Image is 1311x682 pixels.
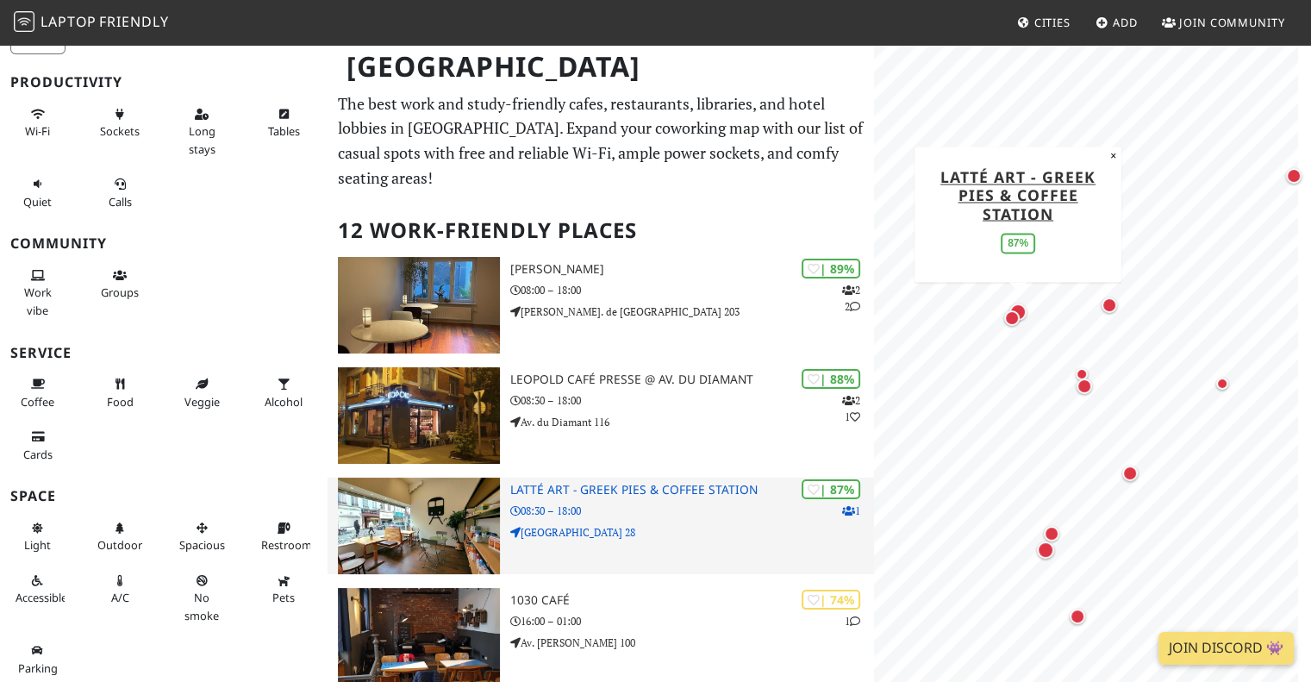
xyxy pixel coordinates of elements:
p: [GEOGRAPHIC_DATA] 28 [510,524,875,541]
p: 16:00 – 01:00 [510,613,875,629]
button: Quiet [10,170,66,216]
button: Parking [10,636,66,682]
p: 1 [845,613,860,629]
img: LaptopFriendly [14,11,34,32]
span: Veggie [184,394,220,410]
span: Stable Wi-Fi [25,123,50,139]
p: [PERSON_NAME]. de [GEOGRAPHIC_DATA] 203 [510,303,875,320]
button: Veggie [174,370,229,416]
button: A/C [92,566,147,612]
img: Jackie [338,257,499,354]
span: Laptop [41,12,97,31]
h1: [GEOGRAPHIC_DATA] [333,43,871,91]
p: 1 [842,503,860,519]
button: No smoke [174,566,229,629]
span: Video/audio calls [109,194,132,210]
a: Jackie | 89% 22 [PERSON_NAME] 08:00 – 18:00 [PERSON_NAME]. de [GEOGRAPHIC_DATA] 203 [328,257,874,354]
div: | 88% [802,369,860,389]
span: Parking [18,660,58,676]
div: | 74% [802,590,860,610]
span: Restroom [261,537,312,553]
div: Map marker [1073,375,1096,397]
h3: Productivity [10,74,317,91]
p: 08:30 – 18:00 [510,392,875,409]
span: Power sockets [100,123,140,139]
img: Leopold Café Presse @ Av. du Diamant [338,367,499,464]
p: The best work and study-friendly cafes, restaurants, libraries, and hotel lobbies in [GEOGRAPHIC_... [338,91,864,191]
button: Calls [92,170,147,216]
div: Map marker [1001,307,1023,329]
h3: Community [10,235,317,252]
div: Map marker [1033,538,1058,562]
span: Friendly [99,12,168,31]
span: People working [24,285,52,317]
button: Alcohol [256,370,311,416]
h2: 12 Work-Friendly Places [338,204,864,257]
p: 2 2 [842,282,860,315]
div: Map marker [1119,462,1141,485]
p: 08:30 – 18:00 [510,503,875,519]
h3: Latté Art - Greek Pies & Coffee Station [510,483,875,497]
button: Food [92,370,147,416]
span: Natural light [24,537,51,553]
button: Light [10,514,66,560]
h3: Leopold Café Presse @ Av. du Diamant [510,372,875,387]
span: Smoke free [184,590,219,623]
span: Pet friendly [272,590,295,605]
a: Join Discord 👾 [1158,632,1294,665]
div: | 89% [802,259,860,278]
button: Accessible [10,566,66,612]
a: Latté Art - Greek Pies & Coffee Station [940,166,1096,223]
a: LaptopFriendly LaptopFriendly [14,8,169,38]
button: Sockets [92,100,147,146]
span: Long stays [189,123,215,156]
button: Groups [92,261,147,307]
span: Coffee [21,394,54,410]
div: | 87% [802,479,860,499]
button: Long stays [174,100,229,163]
div: Map marker [1283,165,1305,187]
span: Outdoor area [97,537,142,553]
span: Air conditioned [111,590,129,605]
p: Av. [PERSON_NAME] 100 [510,635,875,651]
div: Map marker [1066,605,1089,628]
div: Map marker [1098,294,1121,316]
div: Map marker [1212,373,1233,394]
button: Tables [256,100,311,146]
button: Spacious [174,514,229,560]
button: Cards [10,422,66,468]
img: Latté Art - Greek Pies & Coffee Station [338,478,499,574]
a: Add [1089,7,1145,38]
h3: 1030 Café [510,593,875,608]
button: Pets [256,566,311,612]
span: Quiet [23,194,52,210]
a: Latté Art - Greek Pies & Coffee Station | 87% 1 Latté Art - Greek Pies & Coffee Station 08:30 – 1... [328,478,874,574]
div: Map marker [1071,364,1092,385]
span: Accessible [16,590,67,605]
button: Coffee [10,370,66,416]
div: 87% [1001,233,1035,253]
span: Food [107,394,134,410]
button: Work vibe [10,261,66,324]
p: 08:00 – 18:00 [510,282,875,298]
a: Join Community [1155,7,1292,38]
span: Add [1113,15,1138,30]
a: Leopold Café Presse @ Av. du Diamant | 88% 21 Leopold Café Presse @ Av. du Diamant 08:30 – 18:00 ... [328,367,874,464]
span: Group tables [101,285,139,300]
p: 2 1 [842,392,860,425]
button: Close popup [1105,147,1121,166]
span: Credit cards [23,447,53,462]
span: Cities [1034,15,1071,30]
a: Cities [1010,7,1077,38]
span: Join Community [1179,15,1285,30]
h3: [PERSON_NAME] [510,262,875,277]
div: Map marker [1040,522,1063,545]
p: Av. du Diamant 116 [510,414,875,430]
h3: Space [10,488,317,504]
button: Restroom [256,514,311,560]
span: Alcohol [265,394,303,410]
button: Wi-Fi [10,100,66,146]
button: Outdoor [92,514,147,560]
span: Spacious [179,537,225,553]
h3: Service [10,345,317,361]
